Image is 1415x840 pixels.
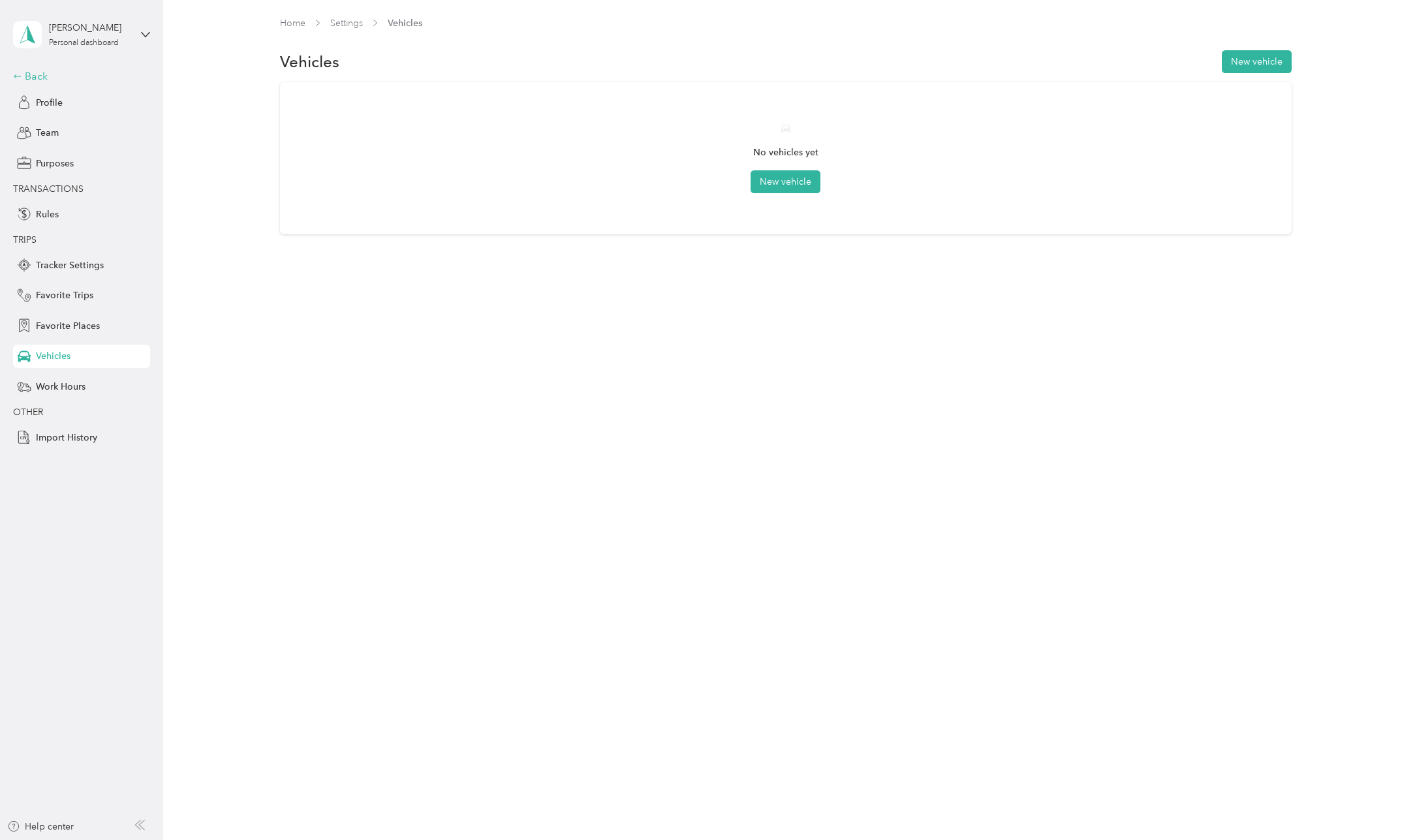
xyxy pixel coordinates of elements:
[36,157,74,170] span: Purposes
[330,18,363,29] a: Settings
[280,55,339,69] h1: Vehicles
[7,820,74,833] button: Help center
[13,183,84,194] span: TRANSACTIONS
[36,349,70,363] span: Vehicles
[753,146,818,159] p: No vehicles yet
[13,234,37,245] span: TRIPS
[49,39,119,47] div: Personal dashboard
[13,407,43,418] span: OTHER
[36,431,97,444] span: Import History
[36,258,104,272] span: Tracker Settings
[36,208,59,221] span: Rules
[1342,767,1415,840] iframe: Everlance-gr Chat Button Frame
[13,69,144,84] div: Back
[1222,50,1292,73] button: New vehicle
[36,380,86,394] span: Work Hours
[36,319,100,333] span: Favorite Places
[36,126,59,140] span: Team
[751,170,820,193] button: New vehicle
[36,288,93,302] span: Favorite Trips
[388,16,422,30] span: Vehicles
[36,96,63,110] span: Profile
[280,18,305,29] a: Home
[49,21,131,35] div: [PERSON_NAME]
